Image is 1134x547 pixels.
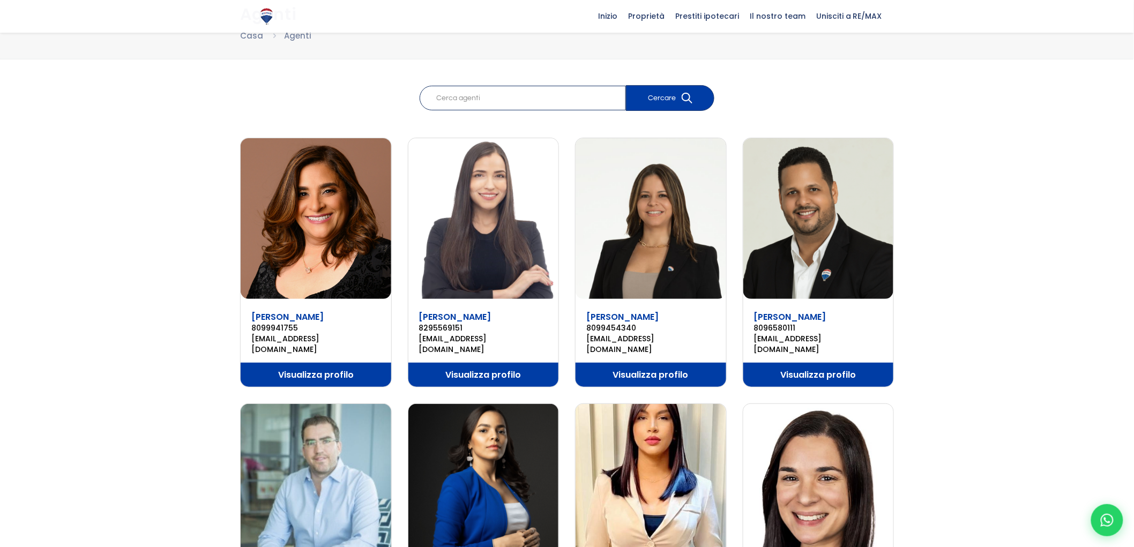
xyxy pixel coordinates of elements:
[419,333,548,355] a: [EMAIL_ADDRESS][DOMAIN_NAME]
[251,311,324,323] a: [PERSON_NAME]
[675,11,739,21] font: Prestiti ipotecari
[780,369,856,381] font: Visualizza profilo
[251,323,381,333] a: 8099941755
[251,333,319,355] font: [EMAIL_ADDRESS][DOMAIN_NAME]
[408,138,559,299] img: Ariana Madera
[586,323,715,333] a: 8099454340
[754,323,796,333] font: 8096580111
[754,311,826,323] a: [PERSON_NAME]
[754,333,822,355] font: [EMAIL_ADDRESS][DOMAIN_NAME]
[586,311,659,323] a: [PERSON_NAME]
[408,363,559,387] a: Visualizza profilo
[257,7,276,26] img: Logo REMAX
[743,363,894,387] a: Visualizza profilo
[251,333,381,355] a: [EMAIL_ADDRESS][DOMAIN_NAME]
[241,363,391,387] a: Visualizza profilo
[420,86,626,110] input: Cerca agenti
[598,11,617,21] font: Inizio
[284,30,311,41] font: Agenti
[754,323,883,333] a: 8096580111
[626,85,714,111] button: Cercare
[613,369,689,381] font: Visualizza profilo
[750,11,805,21] font: Il nostro team
[419,323,463,333] font: 8295569151
[586,333,715,355] a: [EMAIL_ADDRESS][DOMAIN_NAME]
[278,369,354,381] font: Visualizza profilo
[419,311,491,323] a: [PERSON_NAME]
[419,333,487,355] font: [EMAIL_ADDRESS][DOMAIN_NAME]
[816,11,882,21] font: Unisciti a RE/MAX
[445,369,521,381] font: Visualizza profilo
[241,138,391,299] img: Arelis Jiminian
[743,138,894,299] img: Ariel Espinal
[576,138,726,299] img: Ariani Sánchez
[628,11,665,21] font: Proprietà
[586,333,654,355] font: [EMAIL_ADDRESS][DOMAIN_NAME]
[586,323,636,333] font: 8099454340
[754,333,883,355] a: [EMAIL_ADDRESS][DOMAIN_NAME]
[240,30,263,41] a: Casa
[648,94,676,102] font: Cercare
[251,323,298,333] font: 8099941755
[419,323,548,333] a: 8295569151
[576,363,726,387] a: Visualizza profilo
